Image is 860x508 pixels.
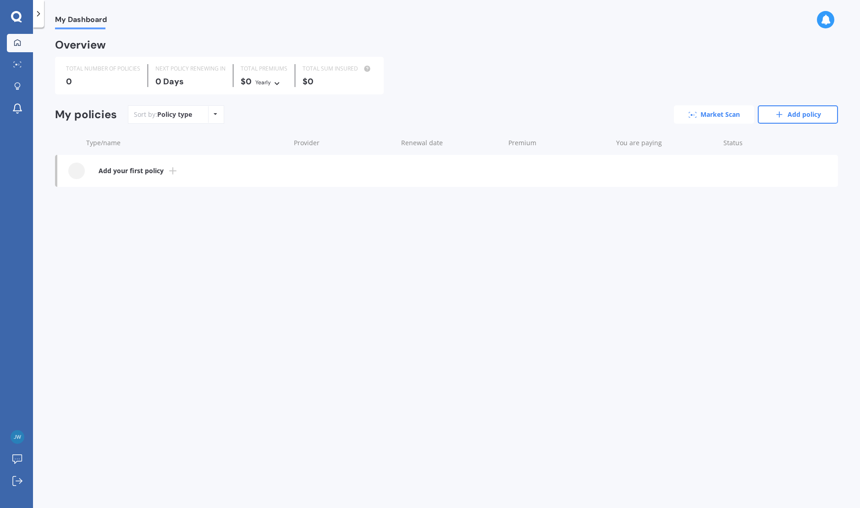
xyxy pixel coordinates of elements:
div: Overview [55,40,106,49]
div: Provider [294,138,394,147]
div: Renewal date [401,138,501,147]
div: NEXT POLICY RENEWING IN [155,64,226,73]
div: TOTAL NUMBER OF POLICIES [66,64,140,73]
div: 0 Days [155,77,226,86]
div: $0 [241,77,287,87]
div: Status [723,138,792,147]
div: My policies [55,108,117,121]
div: You are paying [616,138,716,147]
a: Market Scan [674,105,754,124]
a: Add your first policy [57,155,838,187]
div: TOTAL PREMIUMS [241,64,287,73]
span: My Dashboard [55,15,107,27]
div: TOTAL SUM INSURED [303,64,373,73]
div: 0 [66,77,140,86]
div: Premium [508,138,608,147]
div: Type/name [86,138,287,147]
img: c48a5f706f2c6f974074400bdf09330e [11,430,24,444]
b: Add your first policy [99,166,164,175]
div: Sort by: [134,110,192,119]
div: $0 [303,77,373,86]
div: Yearly [255,78,271,87]
a: Add policy [758,105,838,124]
div: Policy type [157,110,192,119]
